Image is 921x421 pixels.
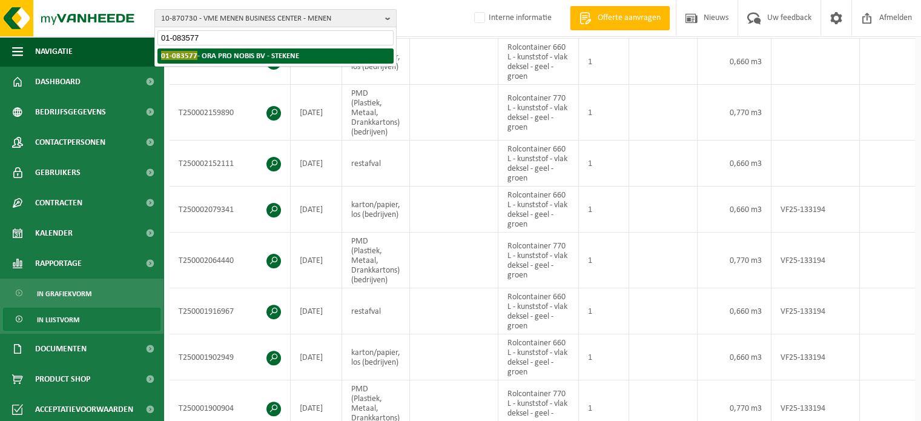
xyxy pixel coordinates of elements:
[170,288,291,334] td: T250001916967
[579,187,629,233] td: 1
[771,288,860,334] td: VF25-133194
[3,282,160,305] a: In grafiekvorm
[342,141,410,187] td: restafval
[698,39,771,85] td: 0,660 m3
[291,141,342,187] td: [DATE]
[35,127,105,157] span: Contactpersonen
[3,308,160,331] a: In lijstvorm
[498,233,579,288] td: Rolcontainer 770 L - kunststof - vlak deksel - geel - groen
[698,141,771,187] td: 0,660 m3
[342,288,410,334] td: restafval
[170,187,291,233] td: T250002079341
[498,141,579,187] td: Rolcontainer 660 L - kunststof - vlak deksel - geel - groen
[698,288,771,334] td: 0,660 m3
[579,141,629,187] td: 1
[161,51,197,60] span: 01-083577
[35,364,90,394] span: Product Shop
[698,334,771,380] td: 0,660 m3
[291,187,342,233] td: [DATE]
[154,9,397,27] button: 10-870730 - VME MENEN BUSINESS CENTER - MENEN
[342,233,410,288] td: PMD (Plastiek, Metaal, Drankkartons) (bedrijven)
[498,85,579,141] td: Rolcontainer 770 L - kunststof - vlak deksel - geel - groen
[170,141,291,187] td: T250002152111
[698,233,771,288] td: 0,770 m3
[698,85,771,141] td: 0,770 m3
[35,248,82,279] span: Rapportage
[291,85,342,141] td: [DATE]
[291,233,342,288] td: [DATE]
[35,188,82,218] span: Contracten
[579,288,629,334] td: 1
[342,334,410,380] td: karton/papier, los (bedrijven)
[291,288,342,334] td: [DATE]
[472,9,552,27] label: Interne informatie
[291,334,342,380] td: [DATE]
[342,85,410,141] td: PMD (Plastiek, Metaal, Drankkartons) (bedrijven)
[157,30,394,45] input: Zoeken naar gekoppelde vestigingen
[170,85,291,141] td: T250002159890
[579,39,629,85] td: 1
[771,334,860,380] td: VF25-133194
[161,10,380,28] span: 10-870730 - VME MENEN BUSINESS CENTER - MENEN
[579,233,629,288] td: 1
[498,334,579,380] td: Rolcontainer 660 L - kunststof - vlak deksel - geel - groen
[498,288,579,334] td: Rolcontainer 660 L - kunststof - vlak deksel - geel - groen
[35,36,73,67] span: Navigatie
[579,334,629,380] td: 1
[35,97,106,127] span: Bedrijfsgegevens
[161,51,299,60] strong: - ORA PRO NOBIS BV - STEKENE
[35,157,81,188] span: Gebruikers
[37,282,91,305] span: In grafiekvorm
[170,233,291,288] td: T250002064440
[498,187,579,233] td: Rolcontainer 660 L - kunststof - vlak deksel - geel - groen
[579,85,629,141] td: 1
[698,187,771,233] td: 0,660 m3
[35,67,81,97] span: Dashboard
[771,187,860,233] td: VF25-133194
[570,6,670,30] a: Offerte aanvragen
[342,187,410,233] td: karton/papier, los (bedrijven)
[35,334,87,364] span: Documenten
[771,233,860,288] td: VF25-133194
[35,218,73,248] span: Kalender
[595,12,664,24] span: Offerte aanvragen
[498,39,579,85] td: Rolcontainer 660 L - kunststof - vlak deksel - geel - groen
[37,308,79,331] span: In lijstvorm
[170,334,291,380] td: T250001902949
